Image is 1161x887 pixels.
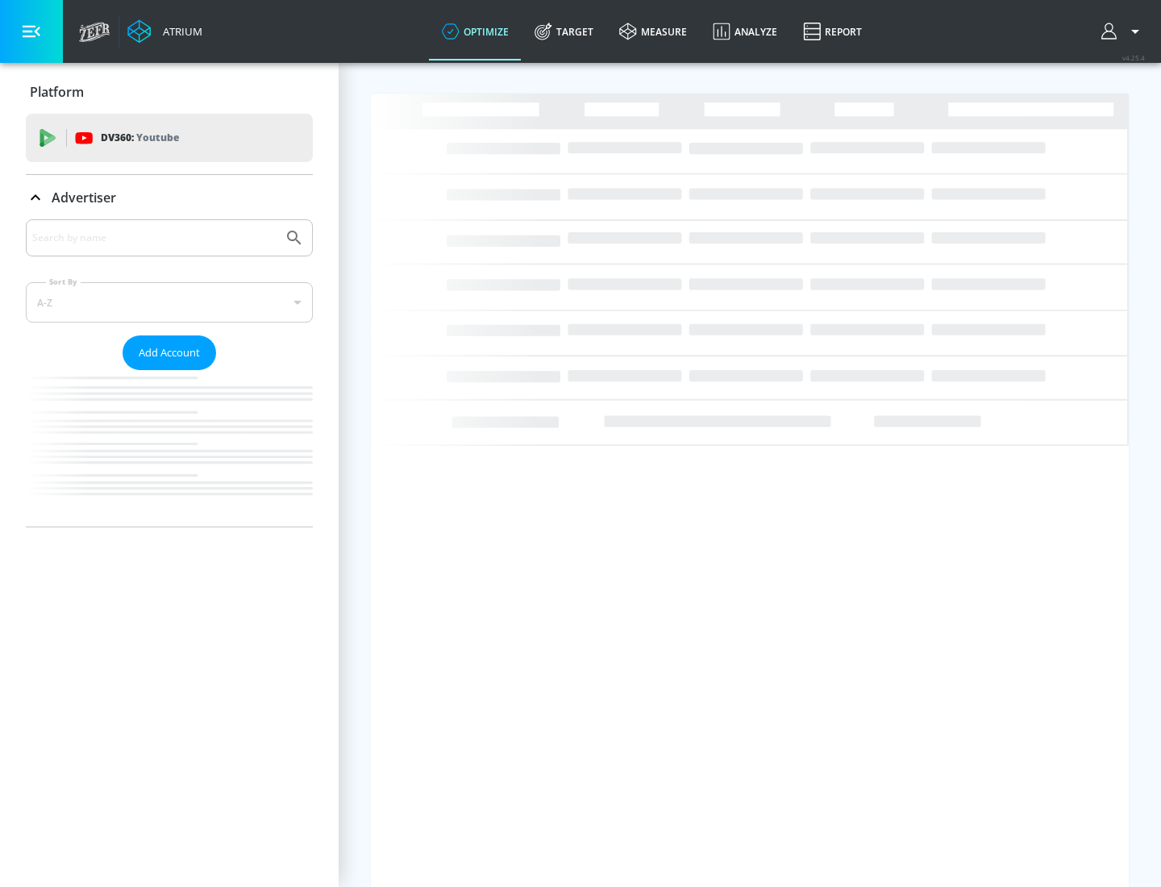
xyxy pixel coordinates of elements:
a: Analyze [700,2,790,60]
div: Advertiser [26,175,313,220]
p: Advertiser [52,189,116,206]
span: v 4.25.4 [1122,53,1145,62]
p: DV360: [101,129,179,147]
nav: list of Advertiser [26,370,313,527]
input: Search by name [32,227,277,248]
p: Youtube [136,129,179,146]
div: Atrium [156,24,202,39]
a: optimize [429,2,522,60]
div: A-Z [26,282,313,323]
p: Platform [30,83,84,101]
a: Atrium [127,19,202,44]
a: Report [790,2,875,60]
a: Target [522,2,606,60]
div: DV360: Youtube [26,114,313,162]
span: Add Account [139,344,200,362]
a: measure [606,2,700,60]
button: Add Account [123,335,216,370]
label: Sort By [46,277,81,287]
div: Platform [26,69,313,115]
div: Advertiser [26,219,313,527]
